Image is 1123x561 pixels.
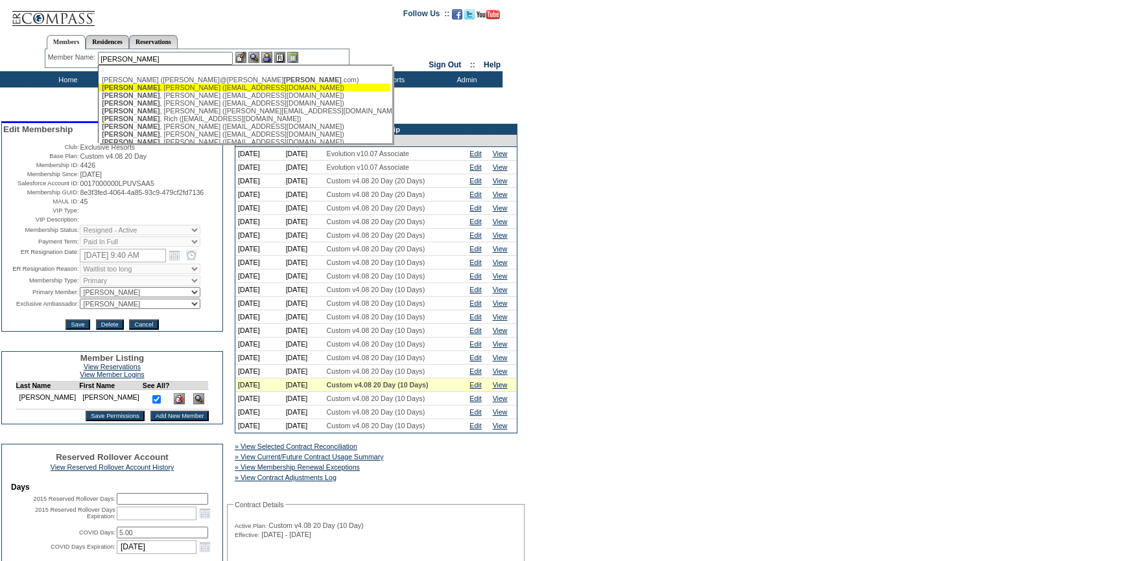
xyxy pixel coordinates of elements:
td: [DATE] [235,338,283,351]
img: View [248,52,259,63]
span: Member Listing [80,353,145,363]
td: [DATE] [283,310,324,324]
td: [DATE] [283,378,324,392]
span: Custom v4.08 20 Day (20 Days) [327,204,425,212]
td: [DATE] [235,365,283,378]
a: View [493,381,508,389]
span: [PERSON_NAME] [102,115,160,122]
a: View Reserved Rollover Account History [51,463,174,471]
a: View Reservations [84,363,141,371]
td: [DATE] [235,188,283,201]
a: Edit [469,204,481,212]
td: [DATE] [283,419,324,433]
a: » View Membership Renewal Exceptions [235,463,360,471]
img: Follow us on Twitter [464,9,475,19]
td: [DATE] [283,351,324,365]
a: Edit [469,286,481,293]
a: Residences [86,35,129,49]
div: Member Name: [48,52,98,63]
td: [DATE] [235,201,283,215]
input: Save Permissions [86,411,145,421]
a: » View Selected Contract Reconciliation [235,442,357,450]
span: Custom v4.08 20 Day (10 Day) [268,521,363,529]
a: View [493,408,508,416]
img: Subscribe to our YouTube Channel [477,10,500,19]
a: View [493,326,508,334]
a: View [493,272,508,280]
td: [DATE] [283,283,324,297]
img: b_edit.gif [235,52,246,63]
a: View [493,258,508,266]
input: Save [65,319,89,330]
span: [PERSON_NAME] [102,130,160,138]
a: Edit [469,177,481,185]
a: Edit [469,163,481,171]
span: Custom v4.08 20 Day (20 Days) [327,218,425,225]
input: Cancel [129,319,158,330]
span: [PERSON_NAME] [102,138,160,146]
div: , Rich ([EMAIL_ADDRESS][DOMAIN_NAME]) [102,115,387,122]
a: View [493,422,508,429]
a: View [493,299,508,307]
td: MAUL ID: [3,198,78,205]
td: [DATE] [283,161,324,174]
a: View [493,245,508,253]
td: Membership Since: [3,170,78,178]
td: ER Resignation Reason: [3,264,78,274]
a: Edit [469,422,481,429]
td: [DATE] [235,419,283,433]
span: Exclusive Resorts [80,143,135,151]
td: Admin [428,71,502,87]
span: Custom v4.08 20 Day (10 Days) [327,354,425,361]
td: Home [29,71,104,87]
a: View [493,231,508,239]
a: Edit [469,231,481,239]
a: Edit [469,354,481,361]
td: [DATE] [235,351,283,365]
span: Custom v4.08 20 Day (10 Days) [327,340,425,348]
span: Custom v4.08 20 Day (10 Days) [327,408,425,416]
a: View [493,367,508,375]
td: VIP Type: [3,207,78,214]
td: [DATE] [235,147,283,161]
td: Membership GUID: [3,189,78,196]
span: Custom v4.08 20 Day (10 Days) [327,313,425,321]
td: Primary Member: [3,287,78,297]
a: View [493,218,508,225]
span: Evolution v10.07 Associate [327,163,409,171]
span: [DATE] [80,170,102,178]
td: [DATE] [235,378,283,392]
td: [DATE] [283,174,324,188]
td: [DATE] [235,324,283,338]
label: COVID Days: [79,529,115,536]
span: Custom v4.08 20 Day (10 Days) [327,367,425,375]
td: [DATE] [235,392,283,406]
a: Edit [469,299,481,307]
span: Custom v4.08 20 Day (10 Days) [327,299,425,307]
td: [PERSON_NAME] [79,390,143,409]
span: [DATE] - [DATE] [261,531,311,538]
img: Become our fan on Facebook [452,9,462,19]
span: Custom v4.08 20 Day (10 Days) [327,258,425,266]
td: [DATE] [235,406,283,419]
span: Custom v4.08 20 Day (10 Days) [327,326,425,334]
img: b_calculator.gif [287,52,298,63]
a: Reservations [129,35,178,49]
a: Edit [469,245,481,253]
div: , [PERSON_NAME] ([EMAIL_ADDRESS][DOMAIN_NAME]) [102,84,387,91]
td: [DATE] [235,310,283,324]
td: [DATE] [235,297,283,310]
td: [PERSON_NAME] [16,390,79,409]
div: , [PERSON_NAME] ([EMAIL_ADDRESS][DOMAIN_NAME]) [102,122,387,130]
a: View [493,395,508,402]
a: Open the time view popup. [184,248,198,262]
a: Open the calendar popup. [198,506,212,520]
td: [DATE] [283,324,324,338]
td: [DATE] [283,406,324,419]
div: , [PERSON_NAME] ([EMAIL_ADDRESS][DOMAIN_NAME]) [102,99,387,107]
span: Custom v4.08 20 Day (10 Days) [327,381,429,389]
span: Evolution v10.07 Associate [327,150,409,157]
a: View [493,286,508,293]
td: [DATE] [235,283,283,297]
label: 2015 Reserved Rollover Days Expiration: [35,507,115,520]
